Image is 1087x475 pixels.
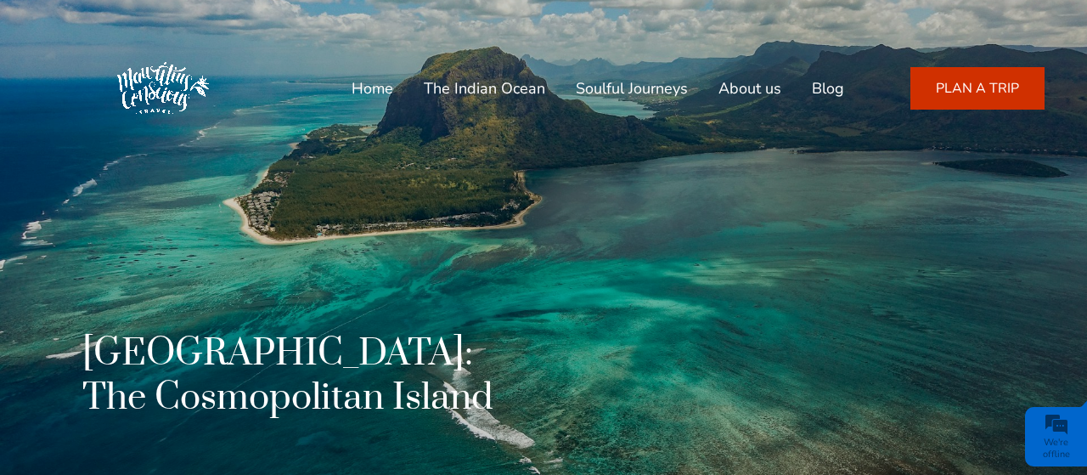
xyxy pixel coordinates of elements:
a: Soulful Journeys [576,68,688,109]
a: Home [352,68,393,109]
h1: [GEOGRAPHIC_DATA]: The Cosmopolitan Island [82,331,504,420]
a: About us [718,68,781,109]
div: We're offline [1029,437,1083,461]
a: The Indian Ocean [424,68,545,109]
a: Blog [812,68,844,109]
a: PLAN A TRIP [910,67,1045,110]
